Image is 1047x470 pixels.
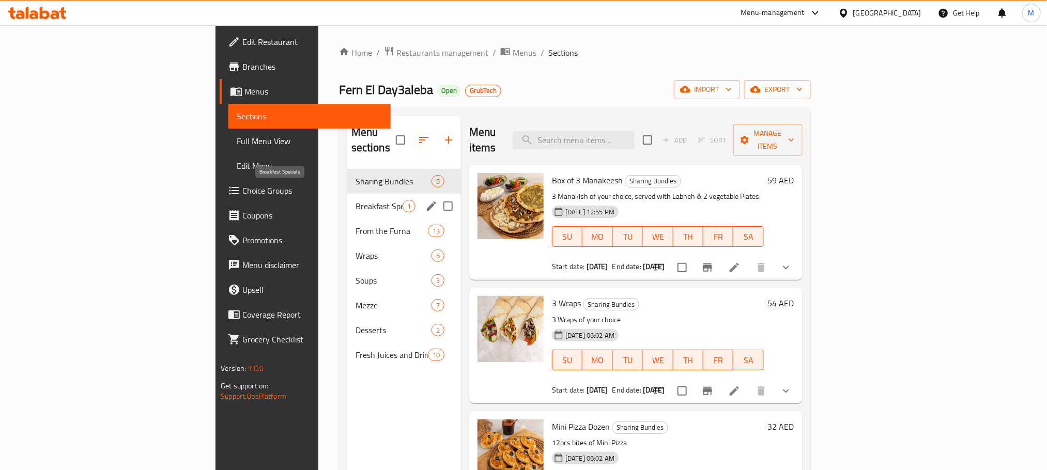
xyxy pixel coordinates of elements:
span: Grocery Checklist [242,333,382,346]
p: 12pcs bites of Mini Pizza [552,436,764,449]
div: Soups3 [347,268,461,293]
span: Sections [237,110,382,122]
span: Full Menu View [237,135,382,147]
span: Open [437,86,461,95]
a: Sections [228,104,390,129]
span: Select to update [671,257,693,278]
a: Menus [500,46,536,59]
span: Wraps [356,249,432,262]
svg: Show Choices [780,261,792,274]
nav: Menu sections [347,165,461,371]
button: sort-choices [646,379,671,403]
span: Menus [244,85,382,98]
span: M [1028,7,1035,19]
button: delete [749,255,774,280]
p: 3 Manakish of your choice, served with Labneh & 2 vegetable Plates. [552,190,764,203]
div: items [432,249,444,262]
span: Restaurants management [396,46,488,59]
span: FR [707,229,729,244]
div: Fresh Juices and Drinks10 [347,342,461,367]
span: Mini Pizza Dozen [552,419,610,434]
input: search [513,131,635,149]
span: [DATE] 06:02 AM [561,453,619,463]
div: Desserts [356,324,432,336]
span: Select section [637,129,658,151]
span: MO [587,353,608,368]
span: Menus [513,46,536,59]
a: Restaurants management [384,46,488,59]
div: Open [437,85,461,97]
span: 10 [428,350,444,360]
p: 3 Wraps of your choice [552,314,764,326]
a: Edit menu item [728,261,741,274]
div: Desserts2 [347,318,461,342]
h6: 54 AED [768,296,794,310]
a: Edit Menu [228,153,390,178]
span: Edit Restaurant [242,36,382,48]
span: Select all sections [390,129,411,151]
button: SU [552,226,582,247]
button: SA [733,226,763,247]
button: WE [643,226,673,247]
button: export [744,80,811,99]
span: export [752,83,803,96]
button: Manage items [733,124,803,156]
span: Sharing Bundles [356,175,432,187]
a: Support.OpsPlatform [221,389,286,403]
button: edit [424,198,439,214]
a: Menus [220,79,390,104]
a: Edit Restaurant [220,29,390,54]
div: [GEOGRAPHIC_DATA] [853,7,921,19]
span: Sharing Bundles [625,175,681,187]
button: TU [613,350,643,370]
a: Choice Groups [220,178,390,203]
b: [DATE] [643,383,665,397]
span: Soups [356,274,432,287]
div: Wraps6 [347,243,461,268]
span: End date: [612,383,641,397]
span: GrubTech [466,86,501,95]
span: Fern El Day3aleba [339,78,433,101]
span: TU [617,353,639,368]
span: Fresh Juices and Drinks [356,349,428,361]
button: TH [673,226,703,247]
a: Edit menu item [728,385,741,397]
span: 7 [432,301,444,310]
span: 6 [432,251,444,261]
div: items [432,324,444,336]
div: items [428,349,444,361]
span: TU [617,229,639,244]
button: FR [703,350,733,370]
div: Sharing Bundles [625,175,681,187]
span: Sharing Bundles [583,299,639,310]
a: Branches [220,54,390,79]
span: TH [678,229,699,244]
a: Coupons [220,203,390,228]
button: TH [673,350,703,370]
button: SA [733,350,763,370]
span: Select section first [691,132,733,148]
span: MO [587,229,608,244]
button: import [674,80,740,99]
span: [DATE] 06:02 AM [561,331,619,340]
li: / [492,46,496,59]
a: Coverage Report [220,302,390,327]
span: Breakfast Specials [356,200,403,212]
div: items [432,274,444,287]
button: TU [613,226,643,247]
span: Mezze [356,299,432,311]
button: Branch-specific-item [695,255,720,280]
h6: 59 AED [768,173,794,187]
b: [DATE] [587,383,608,397]
span: 13 [428,226,444,236]
nav: breadcrumb [339,46,811,59]
span: Upsell [242,284,382,296]
span: 1.0.0 [248,362,264,375]
span: From the Furna [356,225,428,237]
span: WE [647,229,669,244]
div: From the Furna13 [347,218,461,243]
span: SU [557,229,578,244]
